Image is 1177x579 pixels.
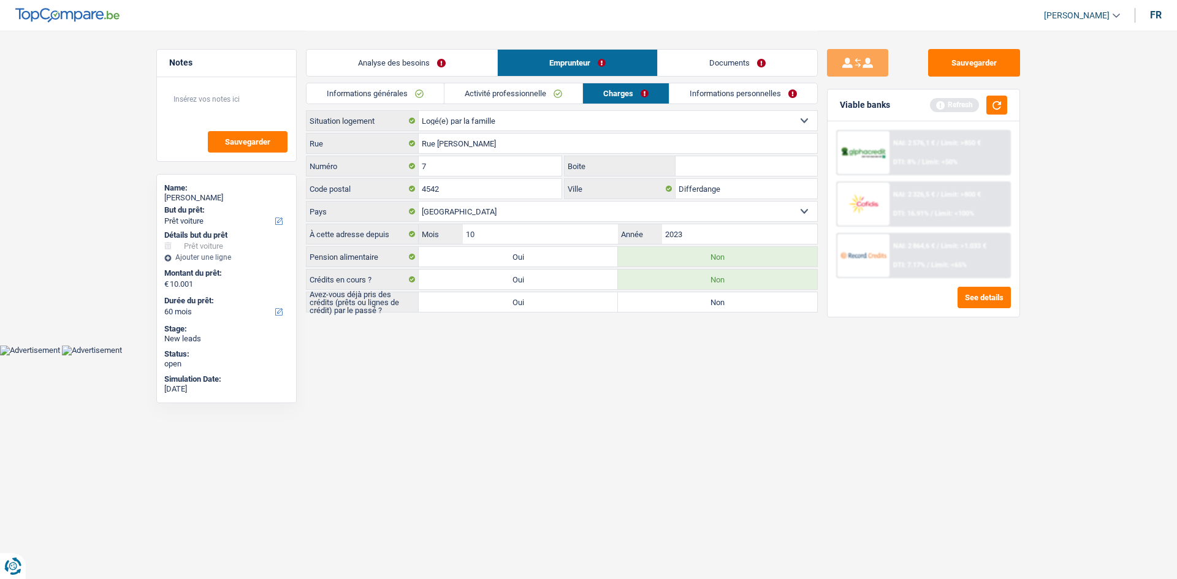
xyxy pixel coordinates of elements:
label: Boite [565,156,676,176]
div: fr [1150,9,1162,21]
span: / [927,261,929,269]
img: Record Credits [840,244,886,267]
img: Cofidis [840,192,886,215]
span: / [937,242,939,250]
div: [DATE] [164,384,289,394]
a: Documents [658,50,817,76]
label: Mois [419,224,462,244]
span: Limit: >850 € [941,139,981,147]
button: Sauvegarder [208,131,288,153]
span: NAI: 2 576,1 € [893,139,935,147]
a: [PERSON_NAME] [1034,6,1120,26]
span: DTI: 16.91% [893,210,929,218]
label: Oui [419,270,618,289]
span: NAI: 2 864,6 € [893,242,935,250]
span: Limit: <50% [922,158,958,166]
div: Ajouter une ligne [164,253,289,262]
div: Viable banks [840,100,890,110]
button: Sauvegarder [928,49,1020,77]
label: Montant du prêt: [164,268,286,278]
span: Limit: <65% [931,261,967,269]
div: Status: [164,349,289,359]
label: Numéro [307,156,419,176]
input: MM [463,224,618,244]
img: Advertisement [62,346,122,355]
span: € [164,279,169,289]
span: Limit: >1.033 € [941,242,986,250]
div: Détails but du prêt [164,230,289,240]
label: À cette adresse depuis [307,224,419,244]
label: Crédits en cours ? [307,270,419,289]
label: Non [618,270,817,289]
span: / [937,191,939,199]
label: Oui [419,292,618,312]
label: Non [618,247,817,267]
div: Name: [164,183,289,193]
label: Année [618,224,661,244]
span: Limit: <100% [935,210,974,218]
span: Sauvegarder [225,138,270,146]
h5: Notes [169,58,284,68]
label: Pays [307,202,419,221]
label: Situation logement [307,111,419,131]
a: Activité professionnelle [444,83,582,104]
label: But du prêt: [164,205,286,215]
span: / [937,139,939,147]
div: [PERSON_NAME] [164,193,289,203]
button: See details [958,287,1011,308]
a: Informations générales [307,83,444,104]
label: Avez-vous déjà pris des crédits (prêts ou lignes de crédit) par le passé ? [307,292,419,312]
span: [PERSON_NAME] [1044,10,1110,21]
span: / [918,158,920,166]
input: AAAA [662,224,817,244]
div: open [164,359,289,369]
label: Oui [419,247,618,267]
label: Rue [307,134,419,153]
div: Simulation Date: [164,374,289,384]
label: Non [618,292,817,312]
img: TopCompare Logo [15,8,120,23]
span: DTI: 7.17% [893,261,925,269]
img: AlphaCredit [840,146,886,160]
span: NAI: 2 326,5 € [893,191,935,199]
span: DTI: 8% [893,158,916,166]
a: Charges [583,83,669,104]
label: Code postal [307,179,419,199]
span: / [931,210,933,218]
label: Durée du prêt: [164,296,286,306]
div: New leads [164,334,289,344]
div: Stage: [164,324,289,334]
div: Refresh [930,98,979,112]
span: Limit: >800 € [941,191,981,199]
label: Ville [565,179,676,199]
label: Pension alimentaire [307,247,419,267]
a: Emprunteur [498,50,657,76]
a: Analyse des besoins [307,50,497,76]
a: Informations personnelles [669,83,817,104]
